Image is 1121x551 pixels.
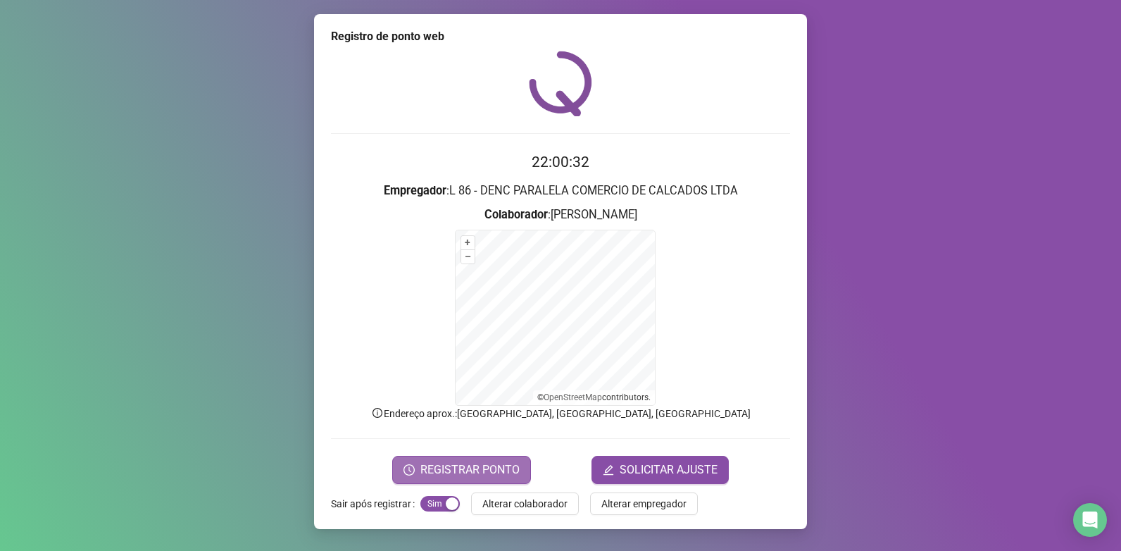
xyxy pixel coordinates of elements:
span: SOLICITAR AJUSTE [620,462,718,478]
span: clock-circle [403,464,415,476]
div: Open Intercom Messenger [1073,503,1107,537]
button: + [461,236,475,249]
span: info-circle [371,407,384,419]
button: editSOLICITAR AJUSTE [591,456,729,484]
div: Registro de ponto web [331,28,790,45]
label: Sair após registrar [331,493,420,515]
button: Alterar empregador [590,493,698,515]
span: REGISTRAR PONTO [420,462,520,478]
p: Endereço aprox. : [GEOGRAPHIC_DATA], [GEOGRAPHIC_DATA], [GEOGRAPHIC_DATA] [331,406,790,421]
button: REGISTRAR PONTO [392,456,531,484]
h3: : L 86 - DENC PARALELA COMERCIO DE CALCADOS LTDA [331,182,790,200]
button: Alterar colaborador [471,493,579,515]
h3: : [PERSON_NAME] [331,206,790,224]
a: OpenStreetMap [544,392,602,402]
span: Alterar colaborador [482,496,568,512]
span: edit [603,464,614,476]
button: – [461,250,475,264]
time: 22:00:32 [532,154,589,171]
img: QRPoint [529,51,592,116]
span: Alterar empregador [601,496,687,512]
li: © contributors. [537,392,651,402]
strong: Colaborador [484,208,548,221]
strong: Empregador [384,184,446,197]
